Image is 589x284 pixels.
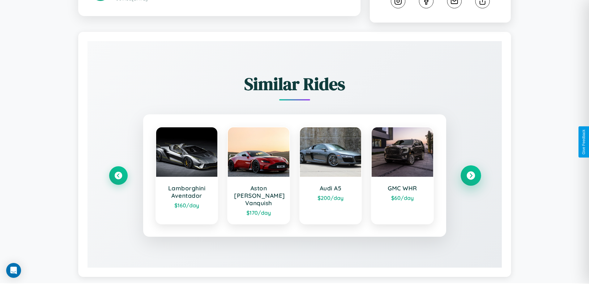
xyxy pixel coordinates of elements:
[227,127,290,224] a: Aston [PERSON_NAME] Vanquish$170/day
[6,263,21,278] div: Open Intercom Messenger
[299,127,362,224] a: Audi A5$200/day
[162,184,211,199] h3: Lamborghini Aventador
[162,202,211,209] div: $ 160 /day
[306,194,355,201] div: $ 200 /day
[371,127,434,224] a: GMC WHR$60/day
[582,129,586,155] div: Give Feedback
[306,184,355,192] h3: Audi A5
[234,209,283,216] div: $ 170 /day
[378,194,427,201] div: $ 60 /day
[378,184,427,192] h3: GMC WHR
[234,184,283,207] h3: Aston [PERSON_NAME] Vanquish
[109,72,480,96] h2: Similar Rides
[156,127,218,224] a: Lamborghini Aventador$160/day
